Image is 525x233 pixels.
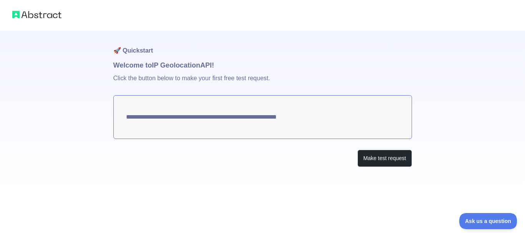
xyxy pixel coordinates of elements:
p: Click the button below to make your first free test request. [113,71,412,95]
h1: 🚀 Quickstart [113,31,412,60]
button: Make test request [357,150,412,167]
img: Abstract logo [12,9,61,20]
h1: Welcome to IP Geolocation API! [113,60,412,71]
iframe: Toggle Customer Support [459,213,517,229]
